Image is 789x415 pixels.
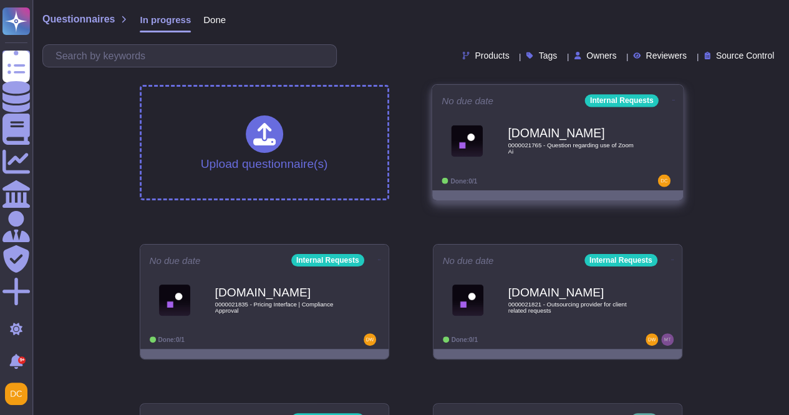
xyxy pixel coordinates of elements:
[646,333,658,346] img: user
[661,333,674,346] img: user
[140,15,191,24] span: In progress
[215,301,340,313] span: 0000021835 - Pricing Interface | Compliance Approval
[508,127,634,139] b: [DOMAIN_NAME]
[508,286,633,298] b: [DOMAIN_NAME]
[158,336,185,343] span: Done: 0/1
[291,254,364,266] div: Internal Requests
[201,115,328,170] div: Upload questionnaire(s)
[451,125,483,157] img: Logo
[49,45,336,67] input: Search by keywords
[508,301,633,313] span: 0000021821 - Outsourcing provider for client related requests
[716,51,774,60] span: Source Control
[452,285,483,316] img: Logo
[584,254,657,266] div: Internal Requests
[584,94,658,107] div: Internal Requests
[215,286,340,298] b: [DOMAIN_NAME]
[150,256,201,265] span: No due date
[538,51,557,60] span: Tags
[18,356,26,364] div: 9+
[42,14,115,24] span: Questionnaires
[452,336,478,343] span: Done: 0/1
[657,175,670,187] img: user
[443,256,494,265] span: No due date
[508,142,634,154] span: 0000021765 - Question regarding use of Zoom Ai
[2,380,36,408] button: user
[364,333,376,346] img: user
[475,51,509,60] span: Products
[442,96,493,105] span: No due date
[450,177,477,184] span: Done: 0/1
[203,15,226,24] span: Done
[159,285,190,316] img: Logo
[5,383,27,405] img: user
[586,51,616,60] span: Owners
[646,51,686,60] span: Reviewers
